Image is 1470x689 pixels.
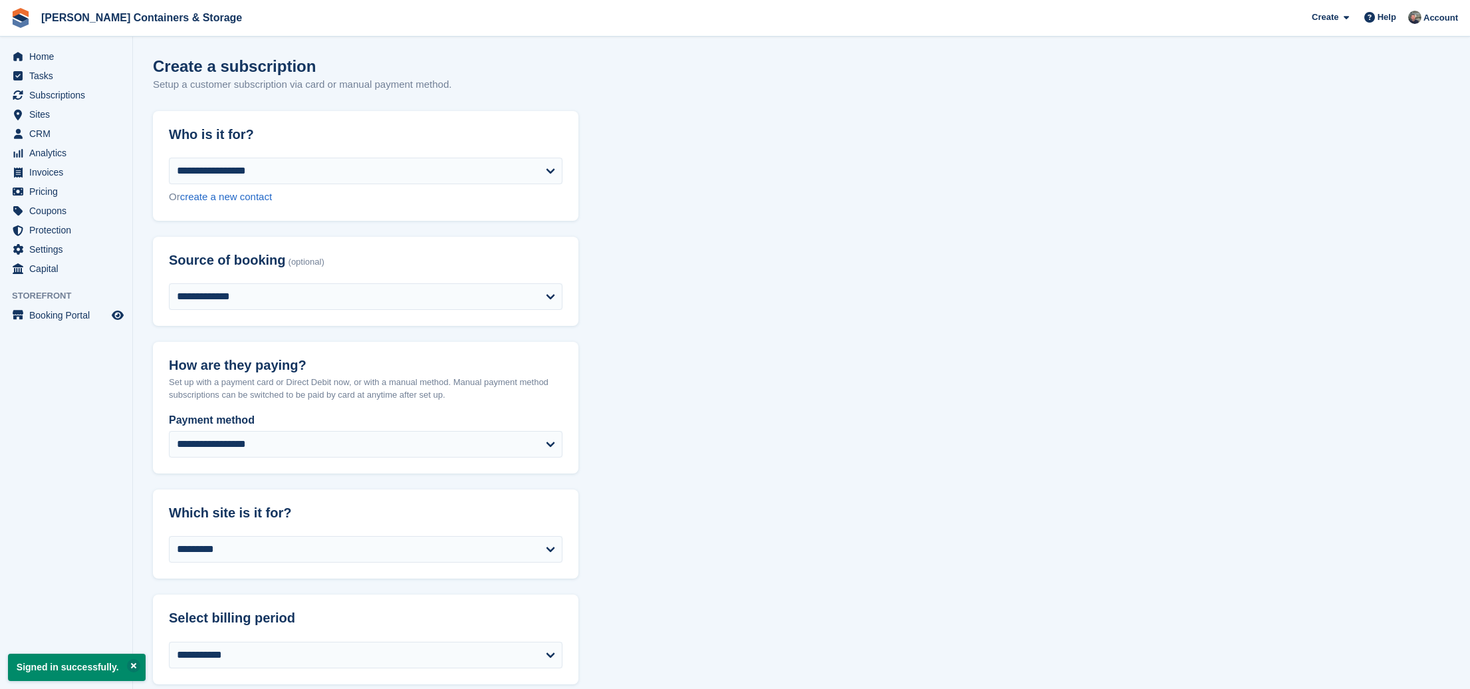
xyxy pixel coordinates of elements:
[1312,11,1338,24] span: Create
[29,182,109,201] span: Pricing
[7,259,126,278] a: menu
[7,163,126,182] a: menu
[36,7,247,29] a: [PERSON_NAME] Containers & Storage
[180,191,272,202] a: create a new contact
[29,306,109,325] span: Booking Portal
[169,190,562,205] div: Or
[7,47,126,66] a: menu
[29,124,109,143] span: CRM
[153,57,316,75] h1: Create a subscription
[29,240,109,259] span: Settings
[169,505,562,521] h2: Which site is it for?
[29,67,109,85] span: Tasks
[1423,11,1458,25] span: Account
[7,86,126,104] a: menu
[12,289,132,303] span: Storefront
[8,654,146,681] p: Signed in successfully.
[169,611,562,626] h2: Select billing period
[7,221,126,239] a: menu
[29,144,109,162] span: Analytics
[7,240,126,259] a: menu
[7,144,126,162] a: menu
[1408,11,1421,24] img: Adam Greenhalgh
[7,306,126,325] a: menu
[7,182,126,201] a: menu
[1378,11,1396,24] span: Help
[169,253,286,268] span: Source of booking
[169,127,562,142] h2: Who is it for?
[289,257,324,267] span: (optional)
[29,202,109,220] span: Coupons
[29,163,109,182] span: Invoices
[29,47,109,66] span: Home
[169,412,562,428] label: Payment method
[110,307,126,323] a: Preview store
[169,358,562,373] h2: How are they paying?
[29,259,109,278] span: Capital
[7,67,126,85] a: menu
[169,376,562,402] p: Set up with a payment card or Direct Debit now, or with a manual method. Manual payment method su...
[11,8,31,28] img: stora-icon-8386f47178a22dfd0bd8f6a31ec36ba5ce8667c1dd55bd0f319d3a0aa187defe.svg
[7,105,126,124] a: menu
[29,105,109,124] span: Sites
[7,124,126,143] a: menu
[29,221,109,239] span: Protection
[153,77,451,92] p: Setup a customer subscription via card or manual payment method.
[7,202,126,220] a: menu
[29,86,109,104] span: Subscriptions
